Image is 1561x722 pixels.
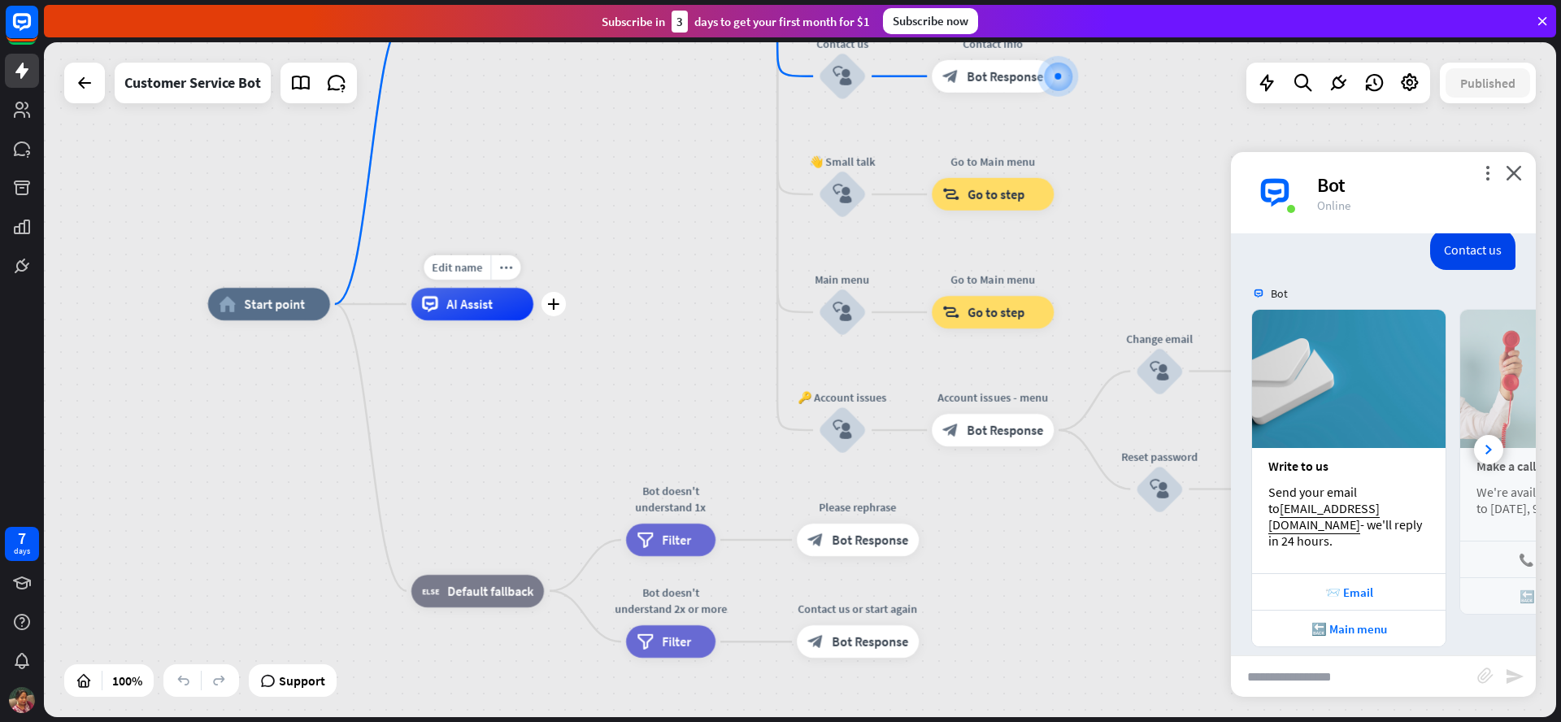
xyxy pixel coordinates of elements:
[833,420,852,440] i: block_user_input
[1150,480,1169,499] i: block_user_input
[13,7,62,55] button: Open LiveChat chat widget
[1480,165,1495,180] i: more_vert
[1268,484,1429,549] div: Send your email to - we'll reply in 24 hours.
[422,583,439,599] i: block_fallback
[1446,68,1530,98] button: Published
[614,483,728,515] div: Bot doesn't understand 1x
[1150,361,1169,381] i: block_user_input
[920,389,1066,406] div: Account issues - menu
[794,154,891,170] div: 👋 Small talk
[1268,500,1380,533] a: [EMAIL_ADDRESS][DOMAIN_NAME]
[447,583,533,599] span: Default fallback
[662,633,691,650] span: Filter
[1430,229,1515,270] div: Contact us
[794,389,891,406] div: 🔑 Account issues
[942,304,959,320] i: block_goto
[1111,449,1208,465] div: Reset password
[1317,172,1516,198] div: Bot
[942,186,959,202] i: block_goto
[1506,165,1522,180] i: close
[1260,621,1437,637] div: 🔙 Main menu
[967,422,1043,438] span: Bot Response
[672,11,688,33] div: 3
[967,304,1024,320] span: Go to step
[833,185,852,204] i: block_user_input
[794,272,891,288] div: Main menu
[967,186,1024,202] span: Go to step
[1271,286,1288,301] span: Bot
[1505,667,1524,686] i: send
[942,422,959,438] i: block_bot_response
[547,298,559,310] i: plus
[18,531,26,546] div: 7
[1317,198,1516,213] div: Online
[832,633,908,650] span: Bot Response
[832,532,908,548] span: Bot Response
[432,260,482,275] span: Edit name
[1268,458,1429,474] div: Write to us
[785,601,931,617] div: Contact us or start again
[446,296,493,312] span: AI Assist
[124,63,261,103] div: Customer Service Bot
[807,633,824,650] i: block_bot_response
[785,499,931,515] div: Please rephrase
[5,527,39,561] a: 7 days
[499,261,512,273] i: more_horiz
[662,532,691,548] span: Filter
[942,68,959,85] i: block_bot_response
[794,36,891,52] div: Contact us
[637,633,654,650] i: filter
[244,296,305,312] span: Start point
[1260,585,1437,600] div: 📨 Email
[637,532,654,548] i: filter
[920,272,1066,288] div: Go to Main menu
[833,67,852,86] i: block_user_input
[1111,330,1208,346] div: Change email
[920,154,1066,170] div: Go to Main menu
[14,546,30,557] div: days
[279,668,325,694] span: Support
[807,532,824,548] i: block_bot_response
[107,668,147,694] div: 100%
[883,8,978,34] div: Subscribe now
[967,68,1043,85] span: Bot Response
[602,11,870,33] div: Subscribe in days to get your first month for $1
[219,296,236,312] i: home_2
[1477,668,1494,684] i: block_attachment
[833,302,852,322] i: block_user_input
[920,36,1066,52] div: Contact info
[614,585,728,617] div: Bot doesn't understand 2x or more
